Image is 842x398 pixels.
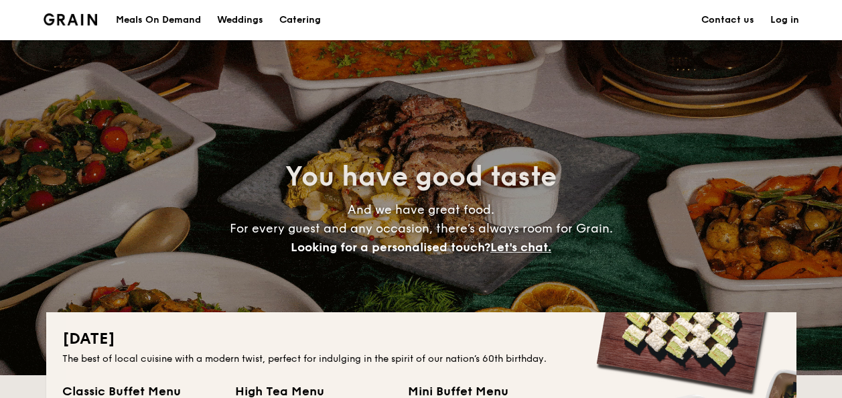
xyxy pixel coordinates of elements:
[62,352,780,366] div: The best of local cuisine with a modern twist, perfect for indulging in the spirit of our nation’...
[44,13,98,25] a: Logotype
[62,328,780,350] h2: [DATE]
[490,240,551,255] span: Let's chat.
[44,13,98,25] img: Grain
